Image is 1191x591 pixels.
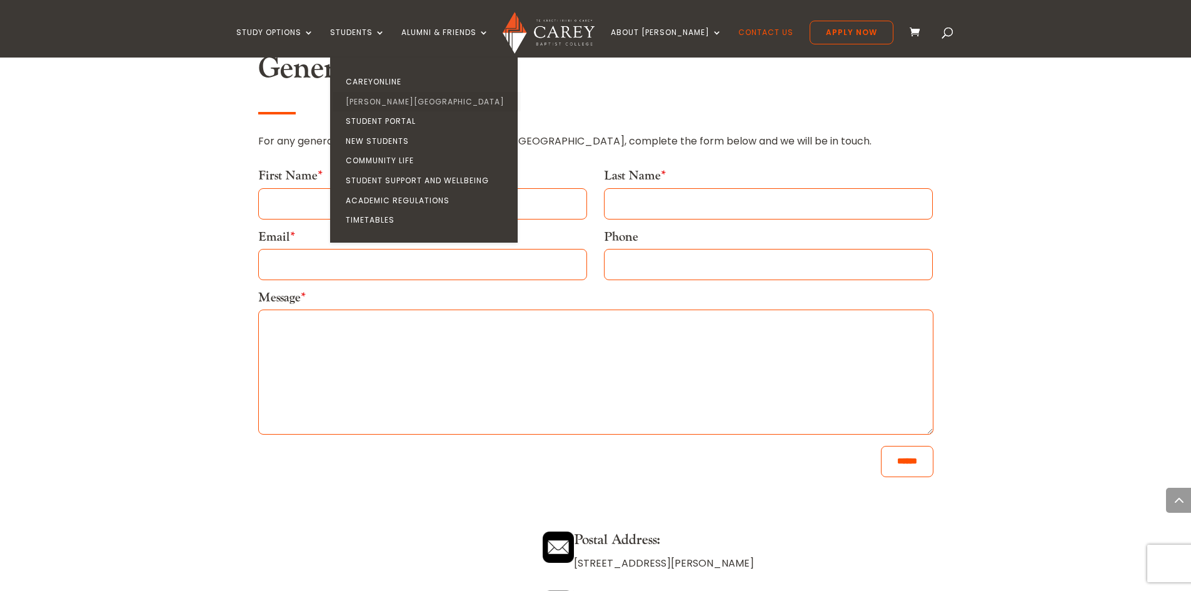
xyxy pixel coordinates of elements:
img: Carey Baptist College [503,12,595,54]
p: [STREET_ADDRESS][PERSON_NAME] [543,555,933,572]
a: Community Life [333,151,521,171]
h2: General Enquiries [258,51,933,93]
a: Student Portal [333,111,521,131]
img: Postal-Address.png [543,532,574,563]
a: New Students [333,131,521,151]
label: Phone [604,229,638,245]
a: About [PERSON_NAME] [611,28,722,58]
a: CareyOnline [333,72,521,92]
h4: Postal Address: [543,532,933,554]
a: Study Options [236,28,314,58]
a: Timetables [333,210,521,230]
a: Contact Us [738,28,793,58]
label: First Name [258,168,323,184]
a: Students [330,28,385,58]
a: [PERSON_NAME][GEOGRAPHIC_DATA] [333,92,521,112]
a: Academic Regulations [333,191,521,211]
label: Email [258,229,295,245]
a: Student Support and Wellbeing [333,171,521,191]
p: For any general enquiries, not related to studying at [GEOGRAPHIC_DATA], complete the form below ... [258,133,933,149]
a: Alumni & Friends [401,28,489,58]
label: Last Name [604,168,666,184]
a: Apply Now [810,21,893,44]
label: Message [258,290,306,306]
